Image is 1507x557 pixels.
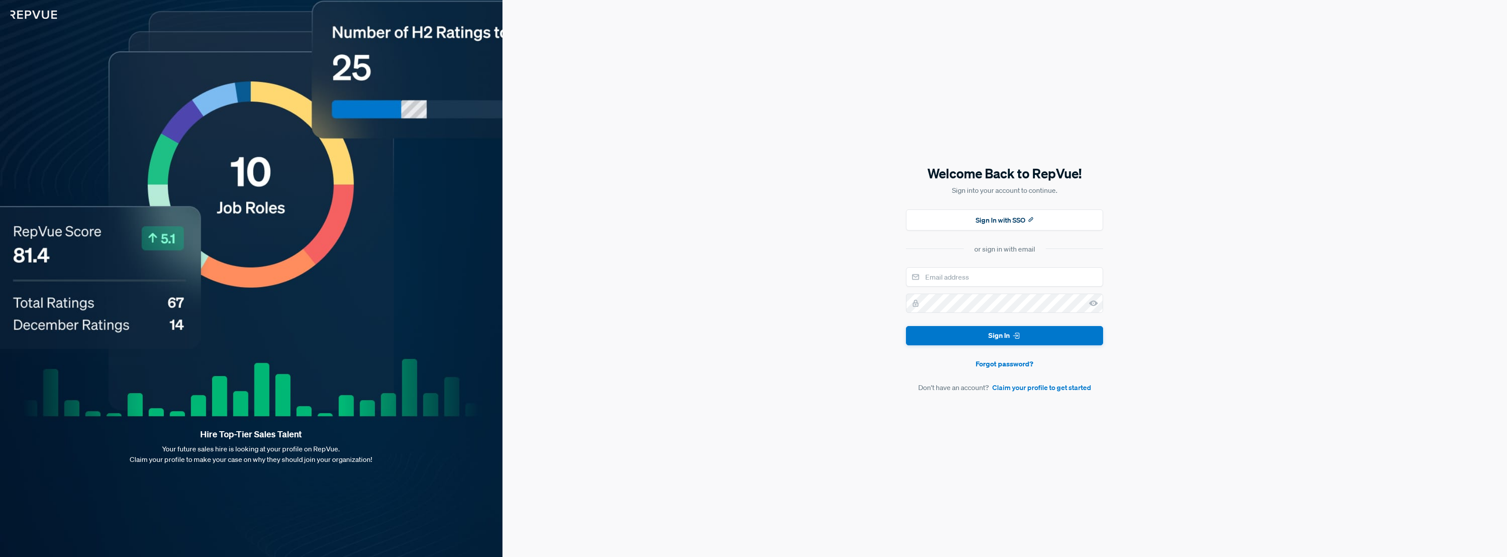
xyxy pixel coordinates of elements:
button: Sign In with SSO [906,209,1103,231]
button: Sign In [906,326,1103,346]
p: Sign into your account to continue. [906,185,1103,195]
a: Forgot password? [906,358,1103,369]
p: Your future sales hire is looking at your profile on RepVue. Claim your profile to make your case... [14,443,488,465]
div: or sign in with email [974,244,1035,254]
a: Claim your profile to get started [992,382,1091,393]
input: Email address [906,267,1103,287]
h5: Welcome Back to RepVue! [906,164,1103,183]
article: Don't have an account? [906,382,1103,393]
strong: Hire Top-Tier Sales Talent [14,429,488,440]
